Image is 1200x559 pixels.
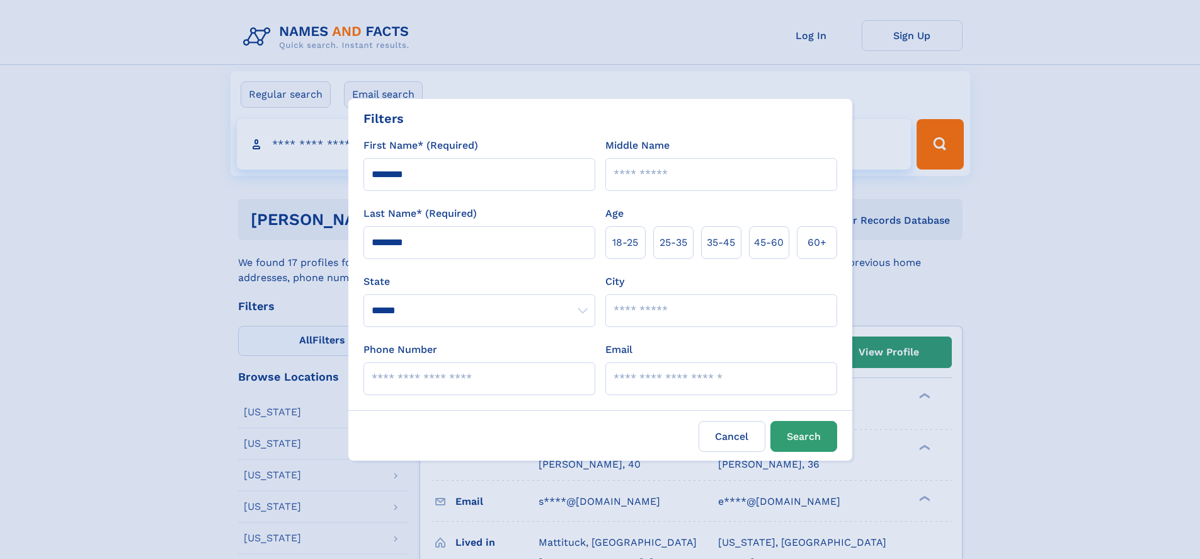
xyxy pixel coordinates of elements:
[363,342,437,357] label: Phone Number
[699,421,765,452] label: Cancel
[605,274,624,289] label: City
[707,235,735,250] span: 35‑45
[363,109,404,128] div: Filters
[363,138,478,153] label: First Name* (Required)
[754,235,784,250] span: 45‑60
[770,421,837,452] button: Search
[605,206,624,221] label: Age
[605,342,632,357] label: Email
[612,235,638,250] span: 18‑25
[660,235,687,250] span: 25‑35
[605,138,670,153] label: Middle Name
[363,274,595,289] label: State
[808,235,826,250] span: 60+
[363,206,477,221] label: Last Name* (Required)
